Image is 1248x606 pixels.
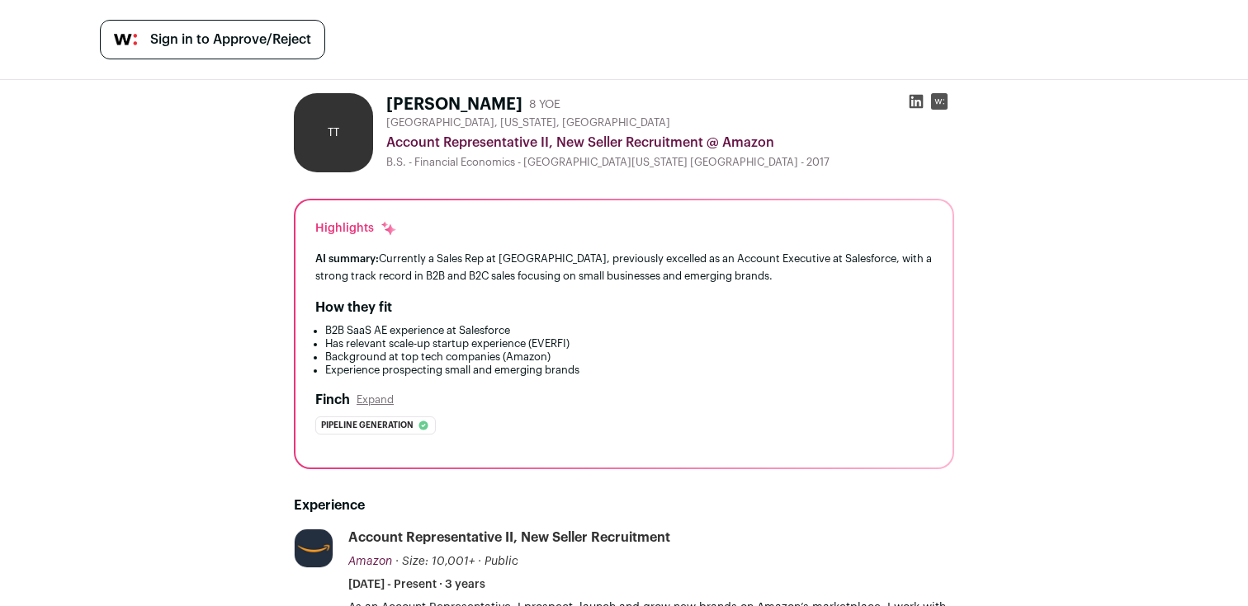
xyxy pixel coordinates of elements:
span: · Size: 10,001+ [395,556,475,567]
div: Account Representative II, New Seller Recruitment [348,528,670,547]
span: AI summary: [315,253,379,264]
li: Experience prospecting small and emerging brands [325,364,933,377]
button: Expand [357,393,394,406]
img: wellfound-symbol-flush-black-fb3c872781a75f747ccb3a119075da62bfe97bd399995f84a933054e44a575c4.png [114,34,137,45]
span: Pipeline generation [321,417,414,434]
img: e36df5e125c6fb2c61edd5a0d3955424ed50ce57e60c515fc8d516ef803e31c7.jpg [295,529,333,567]
h2: How they fit [315,298,392,317]
span: [GEOGRAPHIC_DATA], [US_STATE], [GEOGRAPHIC_DATA] [386,116,670,129]
div: B.S. - Financial Economics - [GEOGRAPHIC_DATA][US_STATE] [GEOGRAPHIC_DATA] - 2017 [386,156,954,169]
li: Background at top tech companies (Amazon) [325,350,933,364]
div: Account Representative II, New Seller Recruitment @ Amazon [386,133,954,153]
h1: [PERSON_NAME] [386,93,522,116]
span: Public [485,556,518,567]
div: TT [294,93,373,172]
span: Sign in to Approve/Reject [150,30,311,49]
h2: Experience [294,496,954,515]
a: Sign in to Approve/Reject [100,20,325,59]
h2: Finch [315,390,350,410]
span: · [478,553,481,570]
div: Currently a Sales Rep at [GEOGRAPHIC_DATA], previously excelled as an Account Executive at Salesf... [315,250,933,284]
div: 8 YOE [529,96,560,113]
li: Has relevant scale-up startup experience (EVERFI) [325,337,933,350]
span: [DATE] - Present · 3 years [348,576,485,593]
div: Highlights [315,220,397,237]
li: B2B SaaS AE experience at Salesforce [325,324,933,337]
span: Amazon [348,556,392,567]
